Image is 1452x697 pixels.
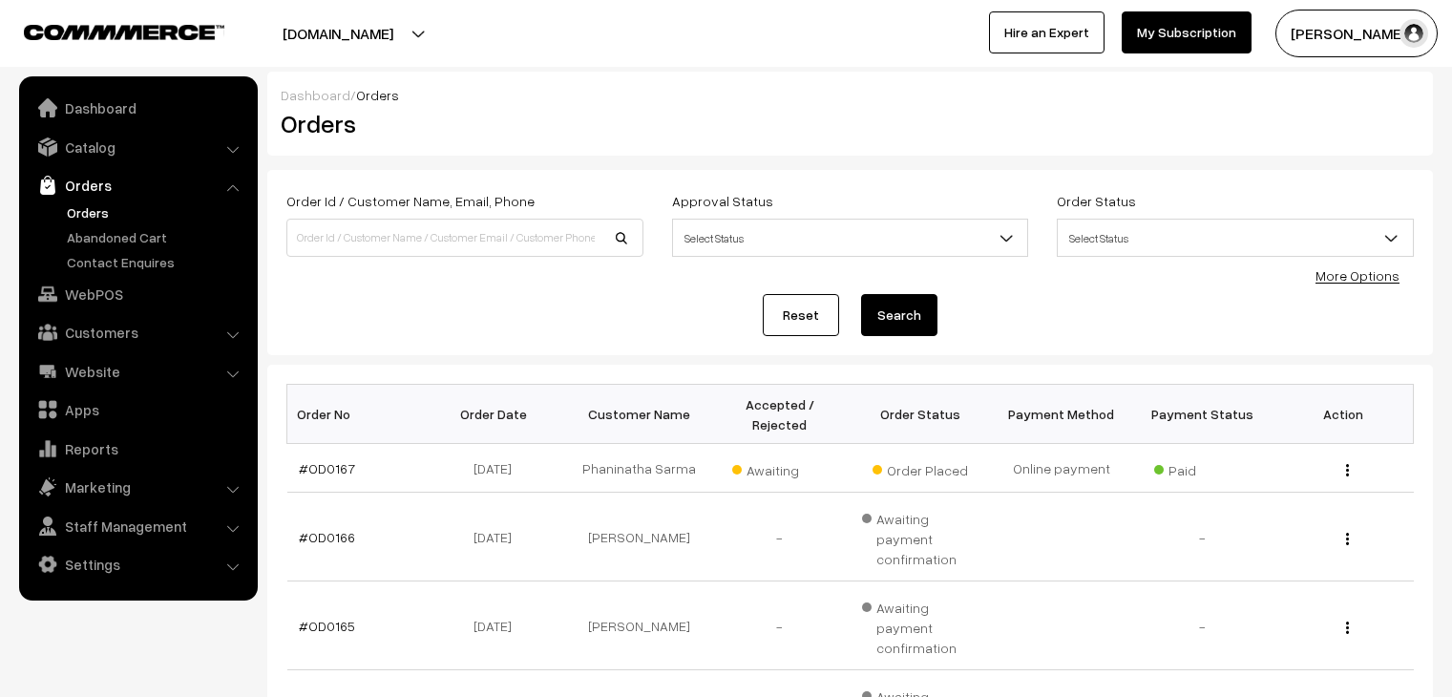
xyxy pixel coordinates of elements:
th: Payment Method [991,385,1132,444]
div: / [281,85,1420,105]
a: Dashboard [24,91,251,125]
span: Awaiting payment confirmation [862,504,980,569]
td: [DATE] [428,493,569,581]
th: Order No [287,385,429,444]
td: [PERSON_NAME] [569,493,710,581]
img: Menu [1346,464,1349,476]
img: Menu [1346,533,1349,545]
td: [DATE] [428,581,569,670]
a: COMMMERCE [24,19,191,42]
a: #OD0167 [299,460,355,476]
th: Order Date [428,385,569,444]
button: Search [861,294,937,336]
span: Awaiting [732,455,828,480]
th: Accepted / Rejected [709,385,851,444]
span: Select Status [1058,222,1413,255]
td: - [1132,493,1273,581]
th: Action [1273,385,1414,444]
img: Menu [1346,622,1349,634]
a: Website [24,354,251,389]
a: Dashboard [281,87,350,103]
th: Order Status [851,385,992,444]
span: Orders [356,87,399,103]
a: Customers [24,315,251,349]
a: Catalog [24,130,251,164]
button: [DOMAIN_NAME] [216,10,460,57]
a: Settings [24,547,251,581]
label: Order Status [1057,191,1136,211]
button: [PERSON_NAME] [1275,10,1438,57]
th: Customer Name [569,385,710,444]
img: user [1399,19,1428,48]
a: Marketing [24,470,251,504]
span: Select Status [1057,219,1414,257]
h2: Orders [281,109,642,138]
a: Reports [24,432,251,466]
a: Apps [24,392,251,427]
a: WebPOS [24,277,251,311]
a: Orders [24,168,251,202]
a: My Subscription [1122,11,1252,53]
a: Staff Management [24,509,251,543]
a: More Options [1315,267,1399,284]
td: - [709,581,851,670]
a: Abandoned Cart [62,227,251,247]
input: Order Id / Customer Name / Customer Email / Customer Phone [286,219,643,257]
a: Contact Enquires [62,252,251,272]
td: [PERSON_NAME] [569,581,710,670]
span: Awaiting payment confirmation [862,593,980,658]
td: Phaninatha Sarma [569,444,710,493]
th: Payment Status [1132,385,1273,444]
td: Online payment [991,444,1132,493]
a: #OD0165 [299,618,355,634]
span: Order Placed [873,455,968,480]
a: Orders [62,202,251,222]
span: Select Status [672,219,1029,257]
a: Hire an Expert [989,11,1105,53]
a: #OD0166 [299,529,355,545]
td: [DATE] [428,444,569,493]
label: Approval Status [672,191,773,211]
img: COMMMERCE [24,25,224,39]
a: Reset [763,294,839,336]
span: Paid [1154,455,1250,480]
span: Select Status [673,222,1028,255]
td: - [1132,581,1273,670]
td: - [709,493,851,581]
label: Order Id / Customer Name, Email, Phone [286,191,535,211]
